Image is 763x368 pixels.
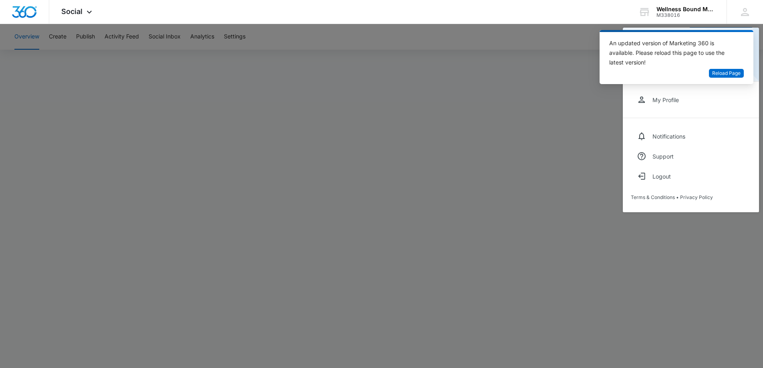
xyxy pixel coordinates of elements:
[652,173,671,180] div: Logout
[631,126,751,146] a: Notifications
[631,166,751,186] button: Logout
[652,97,679,103] div: My Profile
[709,69,744,78] button: Reload Page
[656,6,715,12] div: account name
[61,7,83,16] span: Social
[631,194,751,200] div: •
[631,90,751,110] a: My Profile
[652,133,685,140] div: Notifications
[631,194,675,200] a: Terms & Conditions
[609,38,734,67] div: An updated version of Marketing 360 is available. Please reload this page to use the latest version!
[652,153,674,160] div: Support
[656,12,715,18] div: account id
[680,194,713,200] a: Privacy Policy
[712,70,741,77] span: Reload Page
[631,146,751,166] a: Support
